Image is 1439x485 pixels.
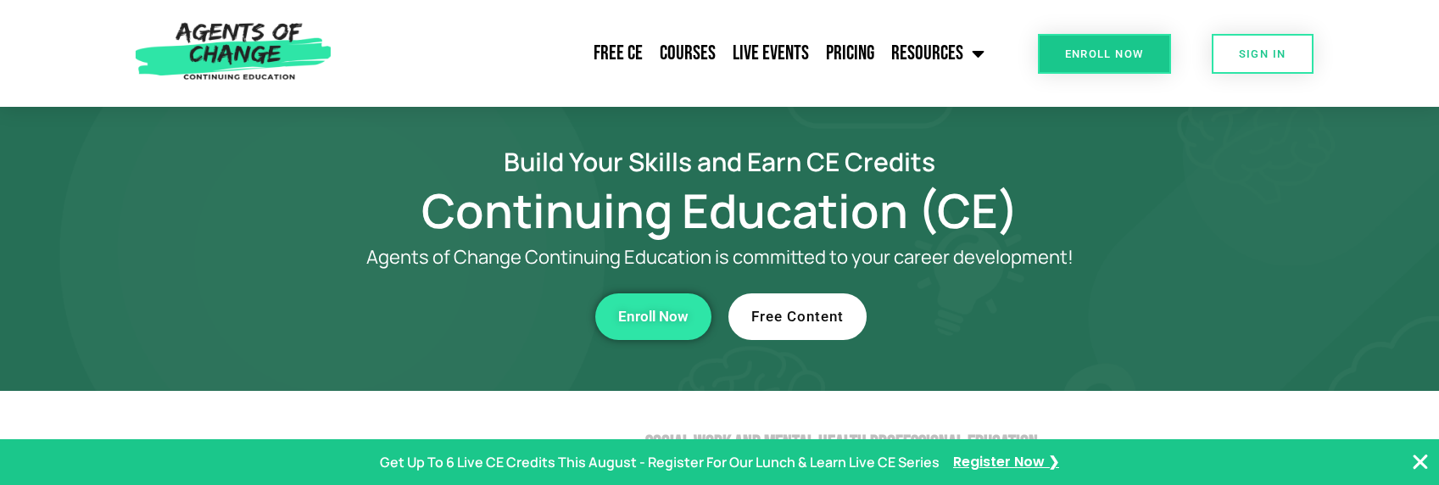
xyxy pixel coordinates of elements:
[618,309,689,324] span: Enroll Now
[651,32,724,75] a: Courses
[304,247,1135,268] p: Agents of Change Continuing Education is committed to your career development!
[1038,34,1171,74] a: Enroll Now
[1239,48,1286,59] span: SIGN IN
[595,293,711,340] a: Enroll Now
[728,293,867,340] a: Free Content
[883,32,993,75] a: Resources
[237,191,1203,230] h1: Continuing Education (CE)
[380,450,940,475] p: Get Up To 6 Live CE Credits This August - Register For Our Lunch & Learn Live CE Series
[817,32,883,75] a: Pricing
[724,32,817,75] a: Live Events
[751,309,844,324] span: Free Content
[953,450,1059,475] a: Register Now ❯
[585,32,651,75] a: Free CE
[645,433,1203,454] h2: Social Work and Mental Health Professional Education
[340,32,993,75] nav: Menu
[1212,34,1314,74] a: SIGN IN
[237,149,1203,174] h2: Build Your Skills and Earn CE Credits
[1065,48,1144,59] span: Enroll Now
[1410,452,1431,472] button: Close Banner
